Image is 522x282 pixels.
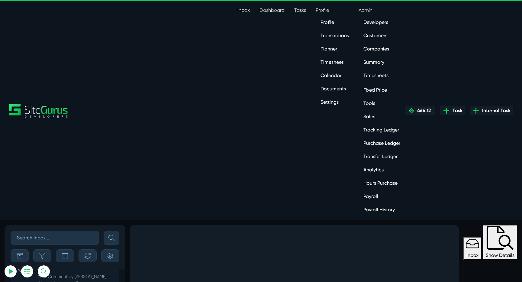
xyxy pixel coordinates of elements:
[255,4,289,16] a: Dashboard
[359,177,405,189] a: Hours Purchase
[311,4,354,16] a: Profile
[354,4,405,16] a: Admin
[11,231,99,245] input: Search Inbox...
[486,252,514,258] span: Show Details
[316,83,354,95] a: Documents
[316,16,354,28] a: Profile
[316,30,354,42] a: Transactions
[9,104,68,118] img: Sitegurus Logo
[316,43,354,55] a: Planner
[359,111,405,123] a: Sales
[450,107,462,114] span: Task
[359,151,405,163] a: Transfer Ledger
[463,237,482,260] button: Inbox
[359,124,405,136] a: Tracking Ledger
[9,104,68,118] a: SiteGurus
[359,30,405,42] a: Customers
[359,204,405,216] a: Payroll History
[359,70,405,82] a: Timesheets
[359,16,405,28] a: Developers
[359,137,405,149] a: Purchase Ledger
[38,274,116,280] p: New Comment by [PERSON_NAME]
[359,56,405,68] a: Summary
[405,106,435,115] a: 466:12
[359,43,405,55] a: Companies
[440,106,465,115] a: Task
[480,107,511,114] span: Internal Task
[316,56,354,68] a: Timesheet
[233,4,255,16] a: Inbox
[483,225,517,260] button: Show Details
[470,106,513,115] a: Internal Task
[415,108,431,113] span: 466:12
[359,190,405,203] a: Payroll
[316,70,354,82] a: Calendar
[466,252,478,258] span: Inbox
[359,164,405,176] a: Analytics
[359,97,405,109] a: Tools
[289,4,311,16] a: Tasks
[359,84,405,96] a: Fixed Price
[316,96,354,108] a: Settings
